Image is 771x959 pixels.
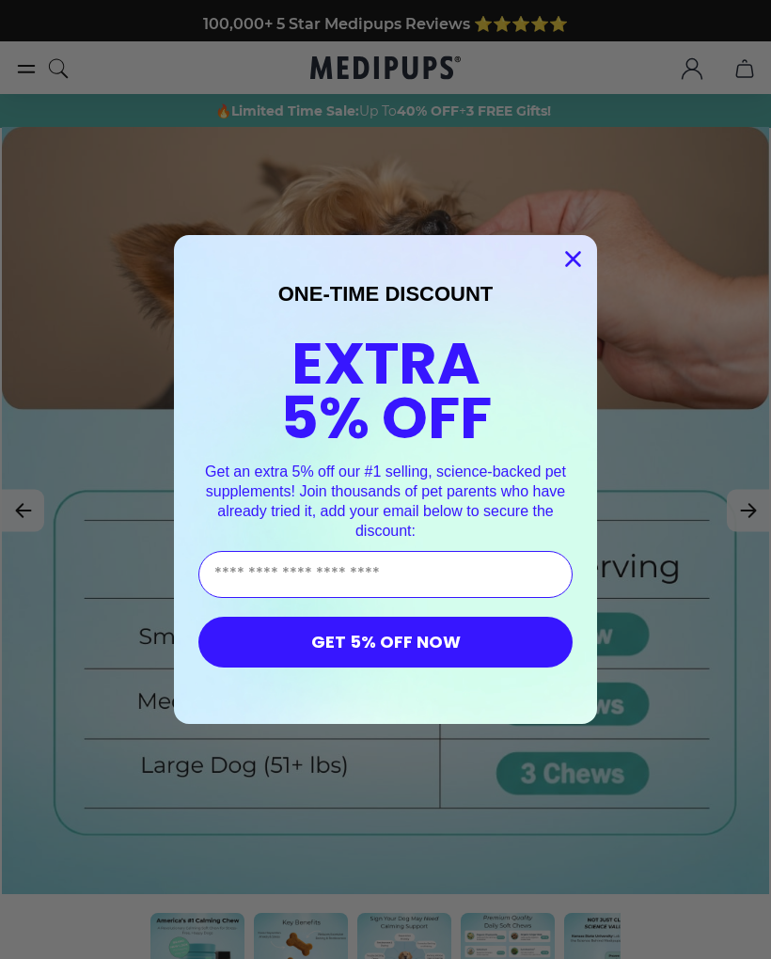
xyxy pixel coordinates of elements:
[198,617,573,668] button: GET 5% OFF NOW
[557,243,590,275] button: Close dialog
[280,377,492,459] span: 5% OFF
[205,464,566,538] span: Get an extra 5% off our #1 selling, science-backed pet supplements! Join thousands of pet parents...
[291,322,480,404] span: EXTRA
[278,282,494,306] span: ONE-TIME DISCOUNT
